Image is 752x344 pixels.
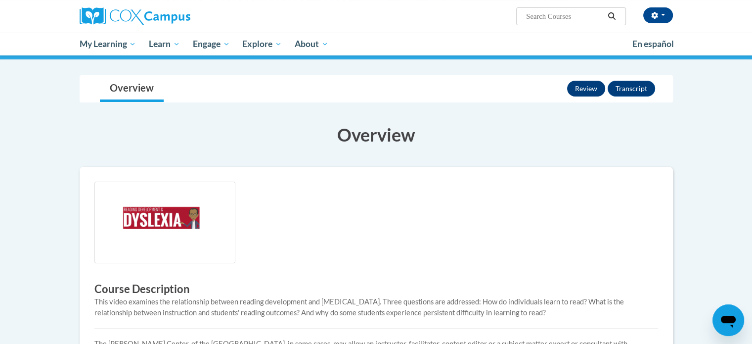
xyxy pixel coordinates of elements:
button: Transcript [608,81,655,97]
h3: Overview [80,122,673,147]
div: This video examines the relationship between reading development and [MEDICAL_DATA]. Three questi... [94,296,658,318]
a: Overview [100,76,164,102]
a: En español [626,34,680,54]
span: Engage [193,38,230,50]
img: Cox Campus [80,7,190,25]
a: Explore [236,33,288,55]
iframe: Button to launch messaging window [712,304,744,336]
span: My Learning [79,38,136,50]
a: Learn [142,33,186,55]
a: About [288,33,335,55]
span: About [295,38,328,50]
input: Search Courses [525,10,604,22]
h3: Course Description [94,282,658,297]
button: Search [604,10,619,22]
div: Main menu [65,33,688,55]
img: Course logo image [94,182,235,263]
span: Learn [149,38,180,50]
span: En español [632,39,674,49]
a: Engage [186,33,236,55]
button: Account Settings [643,7,673,23]
a: My Learning [73,33,143,55]
span: Explore [242,38,282,50]
button: Review [567,81,605,97]
a: Cox Campus [80,7,267,25]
